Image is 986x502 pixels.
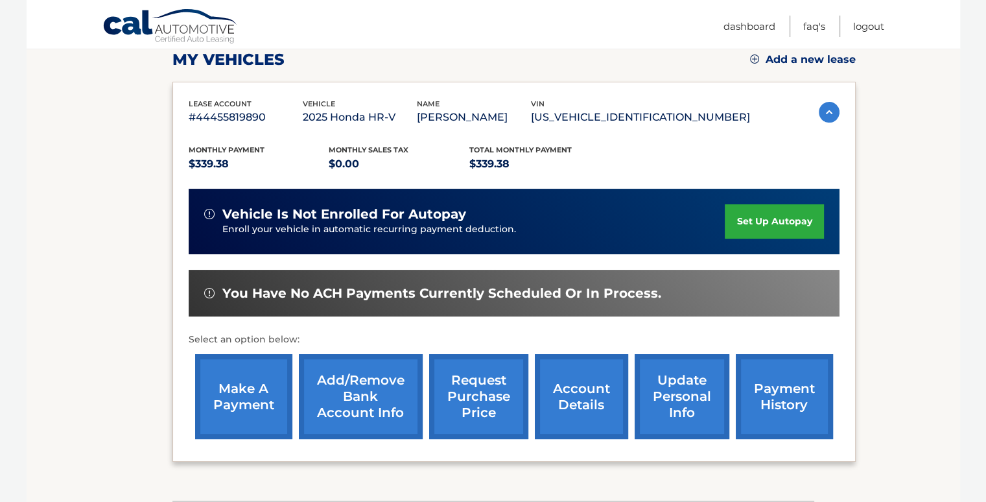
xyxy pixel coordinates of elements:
[469,145,572,154] span: Total Monthly Payment
[819,102,839,123] img: accordion-active.svg
[189,332,839,348] p: Select an option below:
[189,145,264,154] span: Monthly Payment
[299,354,423,439] a: Add/Remove bank account info
[189,155,329,173] p: $339.38
[417,108,531,126] p: [PERSON_NAME]
[531,99,545,108] span: vin
[429,354,528,439] a: request purchase price
[222,222,725,237] p: Enroll your vehicle in automatic recurring payment deduction.
[723,16,775,37] a: Dashboard
[303,108,417,126] p: 2025 Honda HR-V
[750,54,759,64] img: add.svg
[303,99,335,108] span: vehicle
[531,108,750,126] p: [US_VEHICLE_IDENTIFICATION_NUMBER]
[417,99,440,108] span: name
[189,99,252,108] span: lease account
[102,8,239,46] a: Cal Automotive
[736,354,833,439] a: payment history
[195,354,292,439] a: make a payment
[172,50,285,69] h2: my vehicles
[189,108,303,126] p: #44455819890
[535,354,628,439] a: account details
[750,53,856,66] a: Add a new lease
[329,155,469,173] p: $0.00
[853,16,884,37] a: Logout
[725,204,823,239] a: set up autopay
[803,16,825,37] a: FAQ's
[329,145,408,154] span: Monthly sales Tax
[204,209,215,219] img: alert-white.svg
[222,285,661,302] span: You have no ACH payments currently scheduled or in process.
[469,155,610,173] p: $339.38
[222,206,466,222] span: vehicle is not enrolled for autopay
[204,288,215,298] img: alert-white.svg
[635,354,729,439] a: update personal info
